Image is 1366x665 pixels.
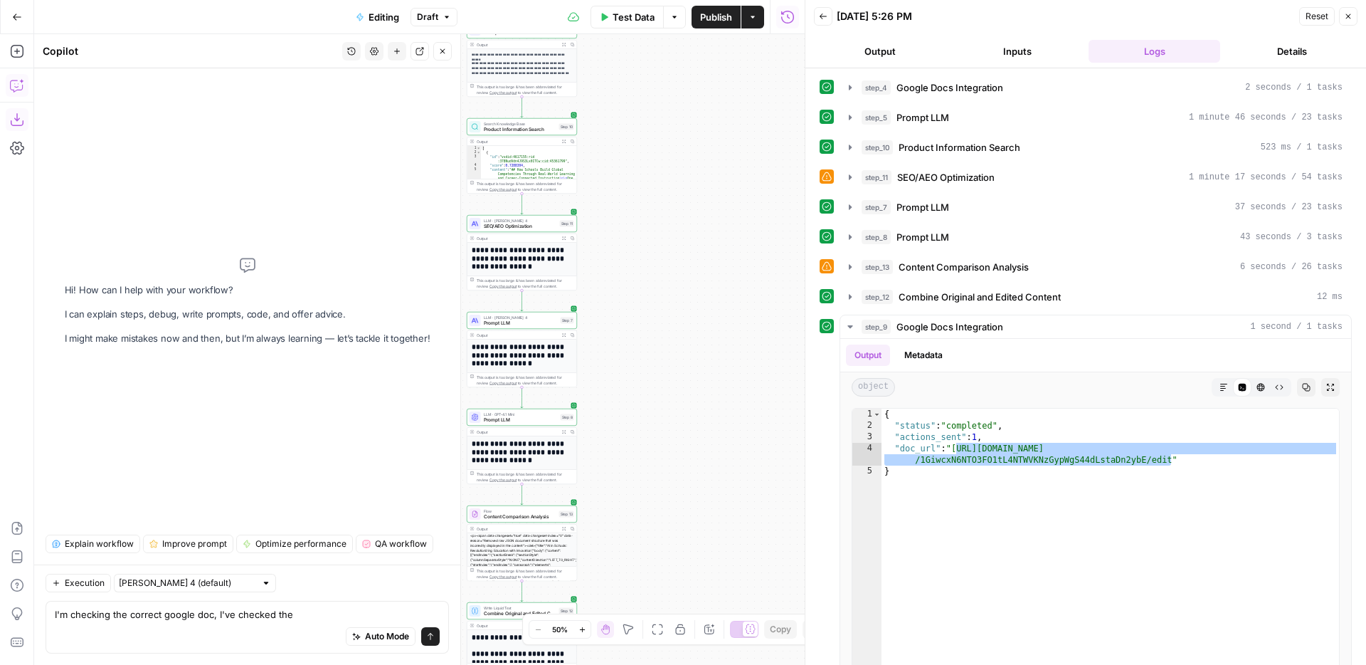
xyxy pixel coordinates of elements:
div: Step 10 [559,124,574,130]
div: 4 [467,163,482,167]
span: 2 seconds / 1 tasks [1245,81,1343,94]
button: 1 minute 46 seconds / 23 tasks [840,106,1351,129]
div: Search Knowledge BaseProduct Information SearchStep 10Output[ { "id":"vsdid:4617155:rid :378NudVd... [467,118,577,194]
div: Step 8 [561,414,574,421]
div: This output is too large & has been abbreviated for review. to view the full content. [477,181,574,192]
button: Reset [1299,7,1335,26]
span: step_12 [862,290,893,304]
span: Search Knowledge Base [484,121,556,127]
p: Hi! How can I help with your workflow? [65,283,430,298]
span: 1 minute 17 seconds / 54 tasks [1189,171,1343,184]
div: 5 [852,466,881,477]
span: 43 seconds / 3 tasks [1240,231,1343,244]
div: This output is too large & has been abbreviated for review. to view the full content. [477,375,574,386]
span: 1 minute 46 seconds / 23 tasks [1189,111,1343,124]
g: Edge from step_8 to step_13 [521,484,523,505]
span: Product Information Search [899,140,1020,155]
span: Write Liquid Text [484,605,556,611]
span: QA workflow [375,538,427,550]
span: Copy the output [489,575,517,579]
span: Prompt LLM [484,417,558,424]
span: Copy the output [489,381,517,385]
button: Draft [411,8,457,26]
span: Improve prompt [162,538,227,550]
g: Edge from step_10 to step_11 [521,194,523,214]
div: FlowContent Comparison AnalysisStep 13Output<p><span data-changeset="true" data-changeset-index="... [467,506,577,581]
span: LLM · [PERSON_NAME] 4 [484,218,557,224]
div: 1 [467,146,482,150]
span: step_7 [862,200,891,214]
div: 2 [467,150,482,155]
span: Publish [700,10,732,24]
g: Edge from step_11 to step_7 [521,290,523,311]
div: Step 11 [560,221,574,227]
button: QA workflow [356,535,433,553]
button: Execution [46,574,111,592]
span: 523 ms / 1 tasks [1261,141,1343,154]
button: 1 second / 1 tasks [840,315,1351,338]
g: Edge from step_5 to step_10 [521,97,523,117]
button: 1 minute 17 seconds / 54 tasks [840,166,1351,189]
button: Details [1226,40,1357,63]
span: Content Comparison Analysis [899,260,1029,274]
div: 4 [852,443,881,466]
span: step_9 [862,320,891,334]
button: 12 ms [840,286,1351,308]
textarea: I'm checking the correct google doc, I've checked the [55,607,440,622]
div: 3 [852,431,881,443]
span: Copy the output [489,187,517,192]
g: Edge from step_13 to step_12 [521,581,523,602]
button: Test Data [591,6,663,28]
div: This output is too large & has been abbreviated for review. to view the full content. [477,568,574,580]
span: 6 seconds / 26 tasks [1240,261,1343,273]
button: Publish [692,6,741,28]
span: 50% [552,624,568,635]
div: Step 7 [561,318,574,324]
div: This output is too large & has been abbreviated for review. to view the full content. [477,84,574,95]
span: Toggle code folding, rows 2 through 6 [477,150,481,155]
div: Output [477,526,558,532]
span: LLM · GPT-4.1 Mini [484,412,558,417]
span: Copy [770,623,791,636]
button: 523 ms / 1 tasks [840,136,1351,159]
span: LLM · [PERSON_NAME] 4 [484,315,558,320]
div: <p><span data-changeset="true" data-changeset-index="0" data-reason="Removed raw JSON document st... [467,533,577,620]
div: Output [477,42,558,48]
span: Prompt LLM [484,320,558,327]
span: step_5 [862,110,891,125]
span: Explain workflow [65,538,134,550]
span: step_4 [862,80,891,95]
span: 37 seconds / 23 tasks [1235,201,1343,214]
span: 1 second / 1 tasks [1250,320,1343,333]
span: Prompt LLM [896,230,949,244]
span: Editing [369,10,399,24]
div: Step 12 [559,608,574,614]
div: Output [477,332,558,338]
span: Auto Mode [365,630,409,643]
button: Auto Mode [346,627,415,646]
span: Google Docs Integration [896,320,1003,334]
div: Copilot [43,44,338,58]
div: Output [477,139,558,145]
span: Flow [484,508,556,514]
button: 6 seconds / 26 tasks [840,256,1351,278]
span: Draft [417,11,438,23]
div: Output [477,623,558,629]
button: Explain workflow [46,535,140,553]
div: Output [477,236,558,241]
span: Copy the output [489,284,517,288]
span: 12 ms [1317,290,1343,303]
span: step_11 [862,170,891,184]
button: Copy [764,620,797,639]
span: Content Comparison Analysis [484,513,556,520]
span: Combine Original and Edited Content [899,290,1061,304]
span: Google Docs Integration [896,80,1003,95]
button: 37 seconds / 23 tasks [840,196,1351,219]
div: 2 [852,420,881,431]
span: object [852,378,895,397]
div: 1 [852,409,881,420]
span: Toggle code folding, rows 1 through 7 [477,146,481,150]
p: I might make mistakes now and then, but I’m always learning — let’s tackle it together! [65,331,430,346]
button: Inputs [951,40,1083,63]
span: Copy the output [489,478,517,482]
